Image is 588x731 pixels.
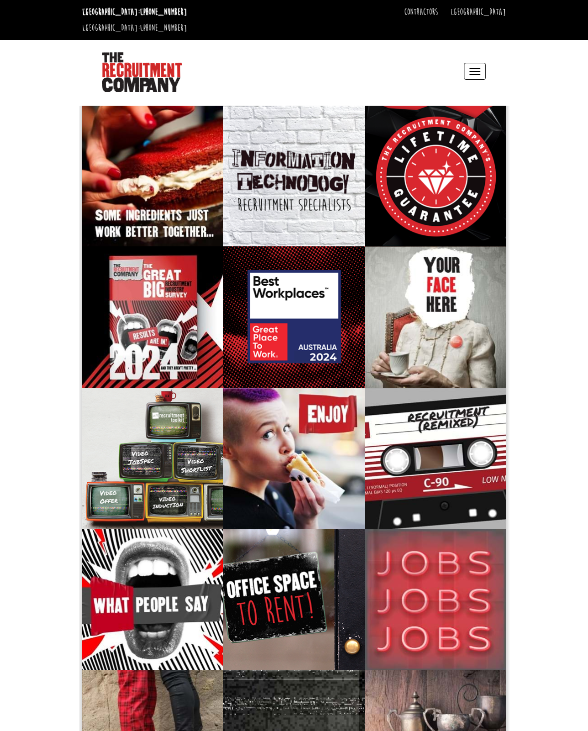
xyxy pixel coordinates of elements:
img: The Recruitment Company [102,52,182,92]
a: [PHONE_NUMBER] [140,6,187,17]
a: [GEOGRAPHIC_DATA] [450,6,506,17]
li: [GEOGRAPHIC_DATA]: [80,4,189,20]
a: Contractors [404,6,438,17]
li: [GEOGRAPHIC_DATA]: [80,20,189,36]
a: [PHONE_NUMBER] [140,22,187,33]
